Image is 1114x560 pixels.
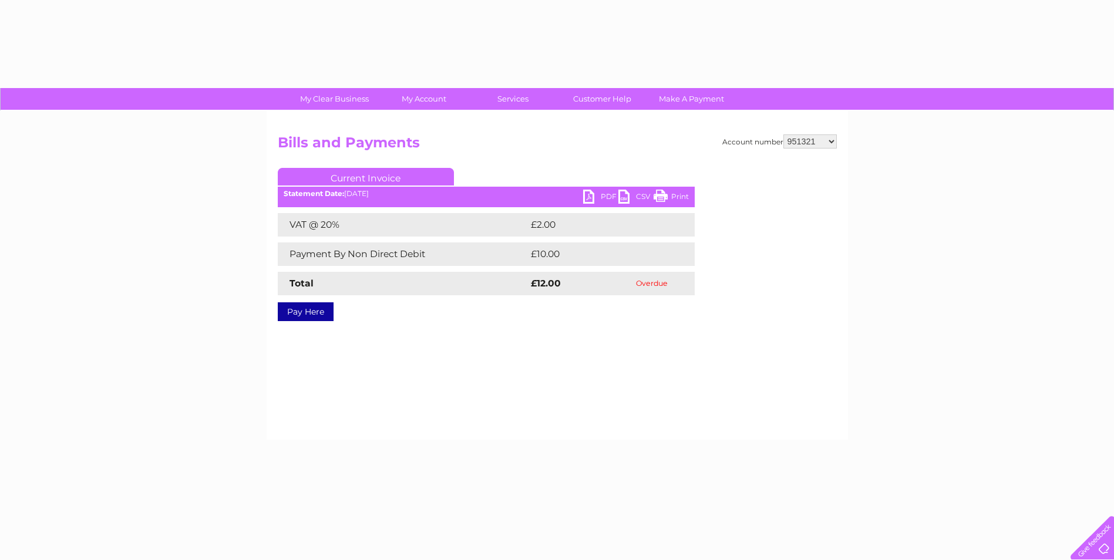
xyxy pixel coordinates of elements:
div: Account number [722,134,837,149]
a: Current Invoice [278,168,454,185]
strong: Total [290,278,314,289]
h2: Bills and Payments [278,134,837,157]
td: £10.00 [528,242,671,266]
a: My Account [375,88,472,110]
a: PDF [583,190,618,207]
a: Services [465,88,561,110]
td: £2.00 [528,213,668,237]
strong: £12.00 [531,278,561,289]
div: [DATE] [278,190,695,198]
a: Make A Payment [643,88,740,110]
a: My Clear Business [286,88,383,110]
b: Statement Date: [284,189,344,198]
a: Print [654,190,689,207]
a: Customer Help [554,88,651,110]
td: Payment By Non Direct Debit [278,242,528,266]
td: Overdue [609,272,694,295]
a: Pay Here [278,302,334,321]
a: CSV [618,190,654,207]
td: VAT @ 20% [278,213,528,237]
